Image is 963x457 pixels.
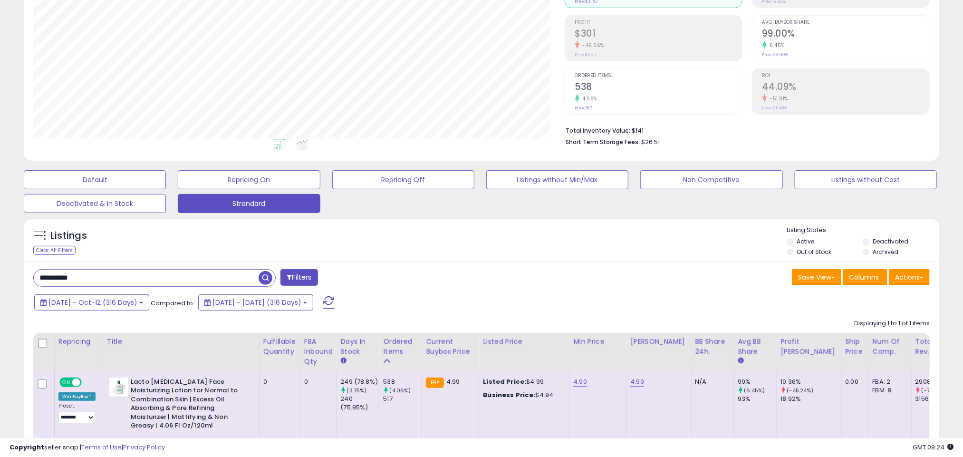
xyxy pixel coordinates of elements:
[854,319,930,328] div: Displaying 1 to 1 of 1 items
[483,377,526,386] b: Listed Price:
[390,387,411,394] small: (4.06%)
[575,20,742,25] span: Profit
[873,378,904,386] div: FBA: 2
[762,73,929,78] span: ROI
[915,395,954,403] div: 3156.68
[58,337,99,347] div: Repricing
[486,170,628,189] button: Listings without Min/Max
[575,73,742,78] span: Ordered Items
[873,337,907,357] div: Num of Comp.
[767,95,789,102] small: -51.81%
[915,337,950,357] div: Total Rev.
[383,337,418,357] div: Ordered Items
[10,443,165,452] div: seller snap | |
[843,269,887,285] button: Columns
[787,226,939,235] p: Listing States:
[922,387,944,394] small: (-7.87%)
[60,378,72,386] span: ON
[81,443,122,452] a: Terms of Use
[738,395,777,403] div: 93%
[873,248,898,256] label: Archived
[131,378,246,433] b: Lacto [MEDICAL_DATA] Face Moisturizing Lotion for Normal to Combination Skin | Excess Oil Absorbi...
[762,52,789,58] small: Prev: 93.00%
[762,81,929,94] h2: 44.09%
[151,299,194,308] span: Compared to:
[58,392,96,401] div: Win BuyBox *
[483,337,565,347] div: Listed Price
[10,443,44,452] strong: Copyright
[573,377,587,387] a: 4.90
[566,124,923,136] li: $141
[579,42,605,49] small: -49.56%
[304,337,333,367] div: FBA inbound Qty
[178,194,320,213] button: Strandard
[795,170,937,189] button: Listings without Cost
[781,378,841,386] div: 10.36%
[781,337,838,357] div: Profit [PERSON_NAME]
[738,357,744,365] small: Avg BB Share.
[575,28,742,41] h2: $301
[915,378,954,386] div: 2908.24
[483,390,535,399] b: Business Price:
[383,378,422,386] div: 538
[109,378,128,397] img: 31uVO7e77ZL._SL40_.jpg
[566,138,640,146] b: Short Term Storage Fees:
[566,126,631,135] b: Total Inventory Value:
[34,294,149,311] button: [DATE] - Oct-12 (316 Days)
[24,194,166,213] button: Deactivated & In Stock
[630,377,644,387] a: 4.99
[846,337,865,357] div: Ship Price
[340,357,346,365] small: Days In Stock.
[33,246,76,255] div: Clear All Filters
[913,443,953,452] span: 2025-10-13 09:24 GMT
[426,378,443,388] small: FBA
[198,294,313,311] button: [DATE] - [DATE] (316 Days)
[80,378,96,386] span: OFF
[340,395,379,412] div: 240 (75.95%)
[640,170,782,189] button: Non Competitive
[446,377,460,386] span: 4.99
[263,378,293,386] div: 0
[483,378,562,386] div: $4.99
[347,387,367,394] small: (3.75%)
[849,272,879,282] span: Columns
[123,443,165,452] a: Privacy Policy
[846,378,861,386] div: 0.00
[107,337,255,347] div: Title
[58,403,96,424] div: Preset:
[744,387,765,394] small: (6.45%)
[332,170,474,189] button: Repricing Off
[797,237,815,245] label: Active
[797,248,832,256] label: Out of Stock
[383,395,422,403] div: 517
[50,229,87,243] h5: Listings
[695,378,727,386] div: N/A
[280,269,318,286] button: Filters
[340,378,379,386] div: 249 (78.8%)
[340,337,375,357] div: Days In Stock
[575,81,742,94] h2: 538
[263,337,296,357] div: Fulfillable Quantity
[426,337,475,357] div: Current Buybox Price
[212,298,301,307] span: [DATE] - [DATE] (316 Days)
[762,105,788,111] small: Prev: 91.49%
[787,387,814,394] small: (-45.24%)
[630,337,687,347] div: [PERSON_NAME]
[873,386,904,395] div: FBM: 8
[873,237,908,245] label: Deactivated
[575,105,592,111] small: Prev: 517
[889,269,930,285] button: Actions
[178,170,320,189] button: Repricing On
[24,170,166,189] button: Default
[483,391,562,399] div: $4.94
[738,378,777,386] div: 99%
[792,269,841,285] button: Save View
[762,20,929,25] span: Avg. Buybox Share
[781,395,841,403] div: 18.92%
[762,28,929,41] h2: 99.00%
[573,337,622,347] div: Min Price
[304,378,329,386] div: 0
[738,337,773,357] div: Avg BB Share
[579,95,598,102] small: 4.06%
[48,298,137,307] span: [DATE] - Oct-12 (316 Days)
